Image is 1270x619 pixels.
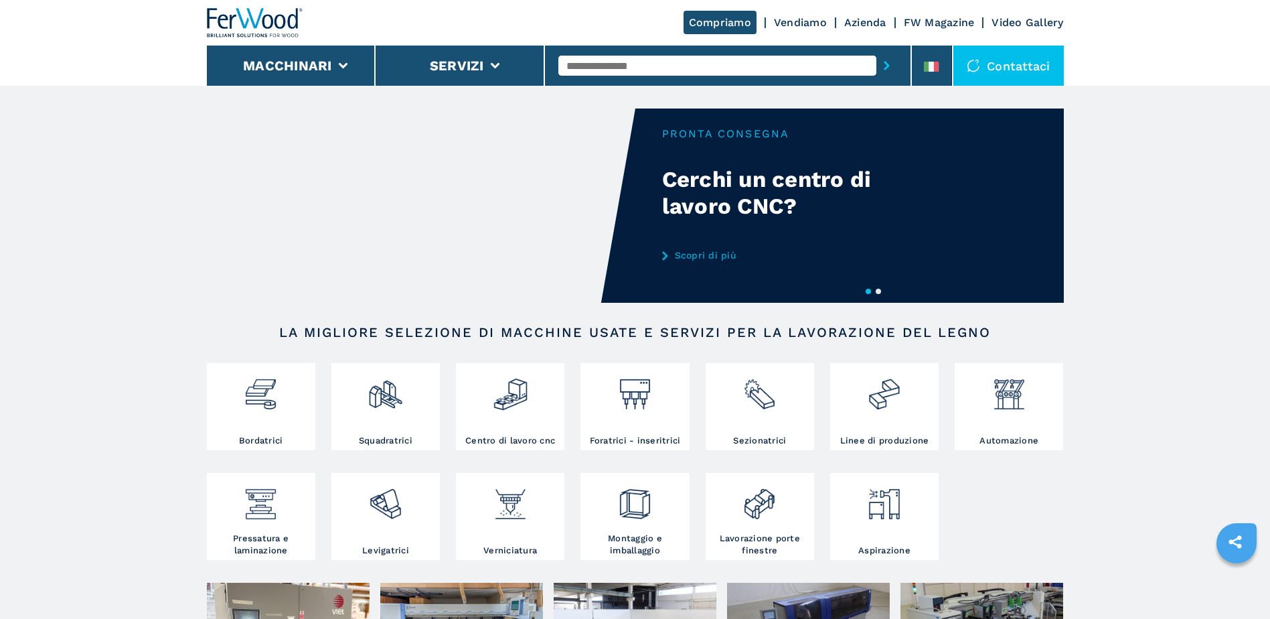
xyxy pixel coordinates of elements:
[866,366,902,412] img: linee_di_produzione_2.png
[876,289,881,294] button: 2
[774,16,827,29] a: Vendiamo
[456,363,564,450] a: Centro di lavoro cnc
[207,8,303,38] img: Ferwood
[991,16,1063,29] a: Video Gallery
[359,435,412,447] h3: Squadratrici
[844,16,886,29] a: Azienda
[904,16,975,29] a: FW Magazine
[967,59,980,72] img: Contattaci
[706,473,814,560] a: Lavorazione porte finestre
[684,11,757,34] a: Compriamo
[430,58,484,74] button: Servizi
[662,250,925,261] a: Scopri di più
[483,545,537,557] h3: Verniciatura
[243,476,279,522] img: pressa-strettoia.png
[331,473,440,560] a: Levigatrici
[580,473,689,560] a: Montaggio e imballaggio
[953,46,1064,86] div: Contattaci
[617,476,653,522] img: montaggio_imballaggio_2.png
[493,366,528,412] img: centro_di_lavoro_cnc_2.png
[250,324,1021,340] h2: LA MIGLIORE SELEZIONE DI MACCHINE USATE E SERVIZI PER LA LAVORAZIONE DEL LEGNO
[331,363,440,450] a: Squadratrici
[368,366,403,412] img: squadratrici_2.png
[362,545,409,557] h3: Levigatrici
[465,435,555,447] h3: Centro di lavoro cnc
[866,289,871,294] button: 1
[210,533,312,557] h3: Pressatura e laminazione
[840,435,929,447] h3: Linee di produzione
[584,533,686,557] h3: Montaggio e imballaggio
[493,476,528,522] img: verniciatura_1.png
[1213,559,1260,609] iframe: Chat
[590,435,681,447] h3: Foratrici - inseritrici
[617,366,653,412] img: foratrici_inseritrici_2.png
[733,435,786,447] h3: Sezionatrici
[742,476,777,522] img: lavorazione_porte_finestre_2.png
[830,363,939,450] a: Linee di produzione
[858,545,910,557] h3: Aspirazione
[866,476,902,522] img: aspirazione_1.png
[368,476,403,522] img: levigatrici_2.png
[979,435,1038,447] h3: Automazione
[1218,525,1252,559] a: sharethis
[830,473,939,560] a: Aspirazione
[580,363,689,450] a: Foratrici - inseritrici
[706,363,814,450] a: Sezionatrici
[709,533,811,557] h3: Lavorazione porte finestre
[207,109,635,303] video: Your browser does not support the video tag.
[207,473,315,560] a: Pressatura e laminazione
[243,58,332,74] button: Macchinari
[239,435,283,447] h3: Bordatrici
[456,473,564,560] a: Verniciatura
[207,363,315,450] a: Bordatrici
[243,366,279,412] img: bordatrici_1.png
[742,366,777,412] img: sezionatrici_2.png
[991,366,1027,412] img: automazione.png
[955,363,1063,450] a: Automazione
[876,50,897,81] button: submit-button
